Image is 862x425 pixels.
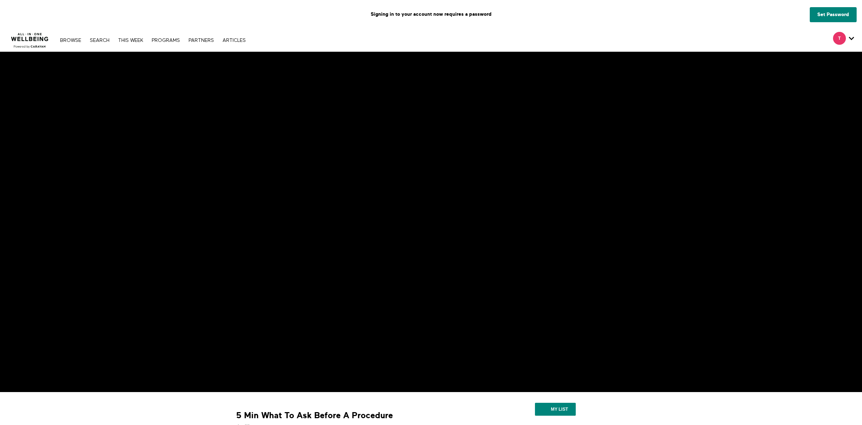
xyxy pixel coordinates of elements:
[8,28,52,49] img: CARAVAN
[828,29,859,52] div: Secondary
[219,38,249,43] a: ARTICLES
[57,38,85,43] a: Browse
[810,7,857,22] a: Set Password
[57,37,249,44] nav: Primary
[185,38,218,43] a: PARTNERS
[535,403,575,416] button: My list
[115,38,147,43] a: THIS WEEK
[86,38,113,43] a: Search
[148,38,184,43] a: PROGRAMS
[5,5,857,23] p: Signing in to your account now requires a password
[236,410,393,421] strong: 5 Min What To Ask Before A Procedure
